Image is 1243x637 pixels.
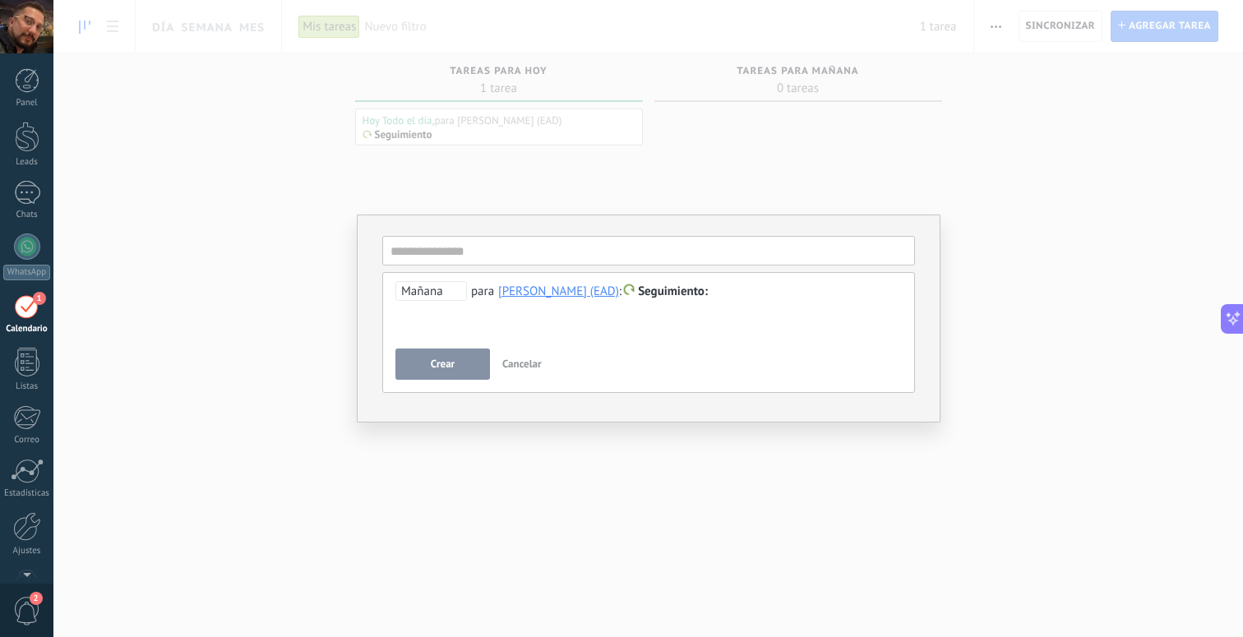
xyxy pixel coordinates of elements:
[3,210,51,220] div: Chats
[471,284,494,298] span: para
[431,358,455,370] span: Crear
[3,488,51,499] div: Estadísticas
[395,281,467,301] span: Mañana
[496,349,548,380] button: Cancelar
[502,357,542,371] span: Cancelar
[3,324,51,335] div: Calendario
[498,284,619,298] div: Eduardo Aguirre (EAD)
[395,281,708,301] div: :
[30,592,43,605] span: 2
[33,292,46,305] span: 1
[638,284,708,299] span: Seguimiento
[395,349,490,380] button: Crear
[3,157,51,168] div: Leads
[3,546,51,556] div: Ajustes
[3,265,50,280] div: WhatsApp
[3,435,51,445] div: Correo
[3,98,51,108] div: Panel
[3,381,51,392] div: Listas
